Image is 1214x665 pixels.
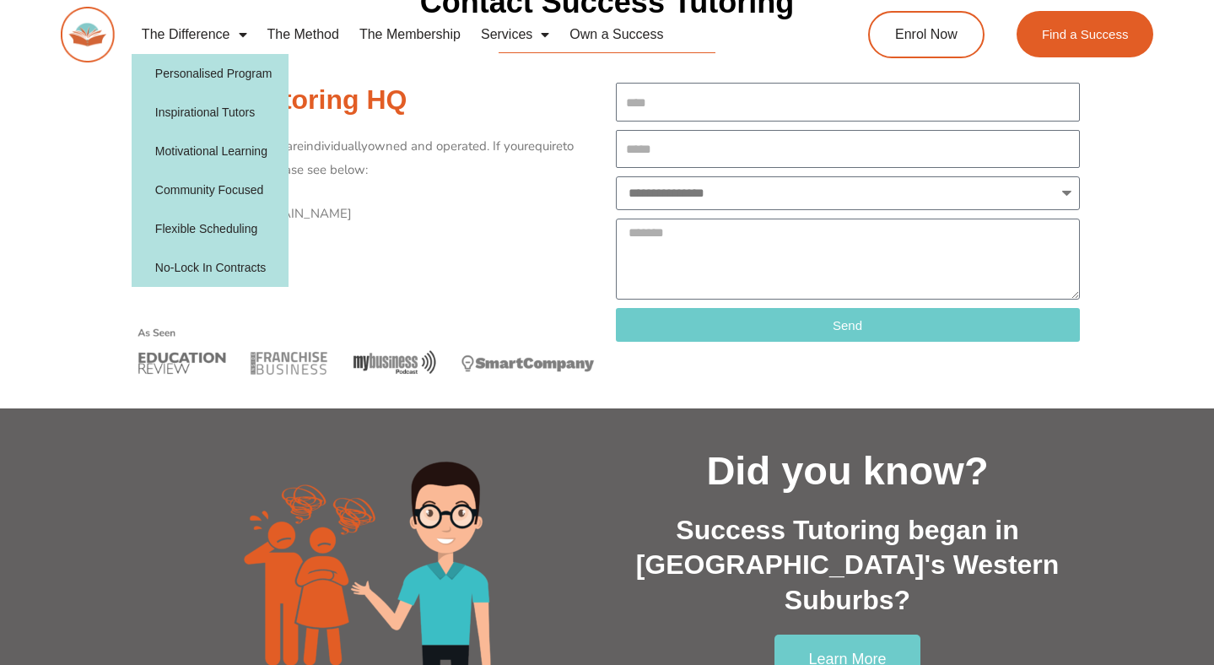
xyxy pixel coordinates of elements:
a: The Membership [349,15,471,54]
a: Enrol Now [868,11,985,58]
a: No-Lock In Contracts [132,248,289,287]
span: Enrol Now [895,28,958,41]
p: individually require [135,135,599,182]
ul: The Difference [132,54,289,287]
a: The Method [257,15,349,54]
a: Services [471,15,559,54]
h2: Did you know? [616,445,1080,496]
a: Personalised Program [132,54,289,93]
span: to contact our head office please see below: [135,138,574,178]
a: The Difference [132,15,257,54]
h2: Success Tutoring began in [GEOGRAPHIC_DATA]'s Western Suburbs? [616,513,1080,619]
a: Motivational Learning [132,132,289,170]
a: Find a Success [1017,11,1154,57]
span: Send [833,319,862,332]
a: Flexible Scheduling [132,209,289,248]
a: Community Focused [132,170,289,209]
a: Inspirational Tutors [132,93,289,132]
form: New Form [616,83,1080,350]
button: Send [616,308,1080,342]
img: Success Tutoring Featured in [135,306,599,399]
iframe: Chat Widget [925,474,1214,665]
h2: Success Tutoring HQ [135,83,599,118]
span: Find a Success [1042,28,1129,41]
nav: Menu [132,15,806,54]
span: owned and operated. If you [368,138,524,154]
a: Own a Success [559,15,673,54]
